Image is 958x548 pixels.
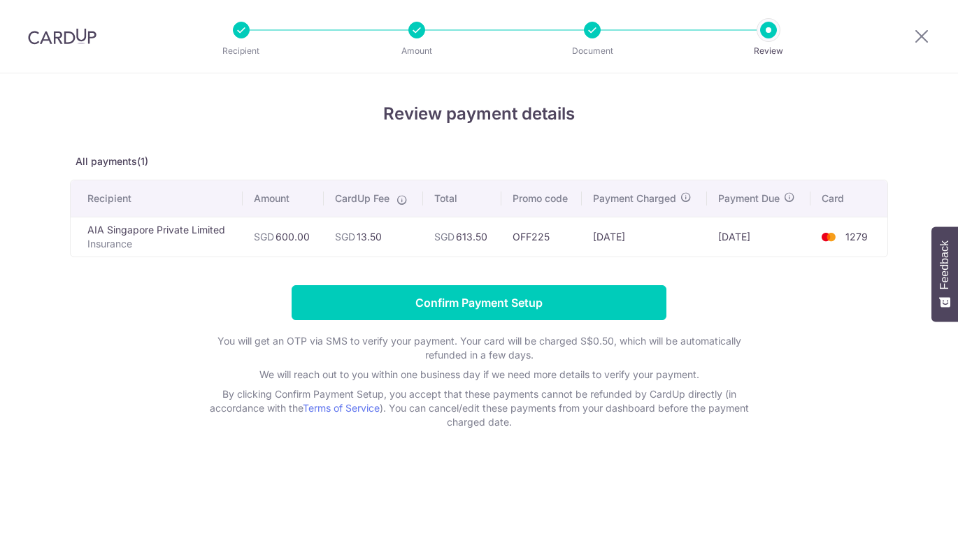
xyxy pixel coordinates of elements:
[365,44,469,58] p: Amount
[335,192,389,206] span: CardUp Fee
[501,180,582,217] th: Promo code
[292,285,666,320] input: Confirm Payment Setup
[324,217,422,257] td: 13.50
[810,180,887,217] th: Card
[938,240,951,289] span: Feedback
[335,231,355,243] span: SGD
[70,154,888,168] p: All payments(1)
[28,28,96,45] img: CardUp
[303,402,380,414] a: Terms of Service
[199,387,759,429] p: By clicking Confirm Payment Setup, you accept that these payments cannot be refunded by CardUp di...
[254,231,274,243] span: SGD
[87,237,231,251] p: Insurance
[423,217,501,257] td: 613.50
[593,192,676,206] span: Payment Charged
[707,217,810,257] td: [DATE]
[931,226,958,322] button: Feedback - Show survey
[243,180,324,217] th: Amount
[717,44,820,58] p: Review
[718,192,780,206] span: Payment Due
[199,334,759,362] p: You will get an OTP via SMS to verify your payment. Your card will be charged S$0.50, which will ...
[582,217,708,257] td: [DATE]
[541,44,644,58] p: Document
[70,101,888,127] h4: Review payment details
[190,44,293,58] p: Recipient
[243,217,324,257] td: 600.00
[199,368,759,382] p: We will reach out to you within one business day if we need more details to verify your payment.
[423,180,501,217] th: Total
[845,231,868,243] span: 1279
[71,217,243,257] td: AIA Singapore Private Limited
[815,229,843,245] img: <span class="translation_missing" title="translation missing: en.account_steps.new_confirm_form.b...
[71,180,243,217] th: Recipient
[434,231,455,243] span: SGD
[501,217,582,257] td: OFF225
